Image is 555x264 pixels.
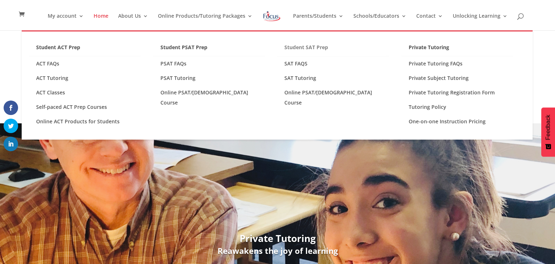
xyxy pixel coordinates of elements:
[158,13,253,30] a: Online Products/Tutoring Packages
[240,232,316,245] strong: Private Tutoring
[29,100,141,114] a: Self-paced ACT Prep Courses
[293,13,344,30] a: Parents/Students
[153,85,265,110] a: Online PSAT/[DEMOGRAPHIC_DATA] Course
[29,114,141,129] a: Online ACT Products for Students
[218,245,338,256] b: Reawakens the joy of learning
[277,42,389,56] a: Student SAT Prep
[262,10,281,23] img: Focus on Learning
[401,100,513,114] a: Tutoring Policy
[277,85,389,110] a: Online PSAT/[DEMOGRAPHIC_DATA] Course
[29,71,141,85] a: ACT Tutoring
[401,56,513,71] a: Private Tutoring FAQs
[153,56,265,71] a: PSAT FAQs
[48,13,84,30] a: My account
[277,71,389,85] a: SAT Tutoring
[29,85,141,100] a: ACT Classes
[401,85,513,100] a: Private Tutoring Registration Form
[118,13,148,30] a: About Us
[401,42,513,56] a: Private Tutoring
[94,13,108,30] a: Home
[401,114,513,129] a: One-on-one Instruction Pricing
[29,42,141,56] a: Student ACT Prep
[277,56,389,71] a: SAT FAQS
[453,13,508,30] a: Unlocking Learning
[153,71,265,85] a: PSAT Tutoring
[545,115,551,140] span: Feedback
[153,42,265,56] a: Student PSAT Prep
[29,56,141,71] a: ACT FAQs
[541,107,555,157] button: Feedback - Show survey
[353,13,406,30] a: Schools/Educators
[416,13,443,30] a: Contact
[401,71,513,85] a: Private Subject Tutoring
